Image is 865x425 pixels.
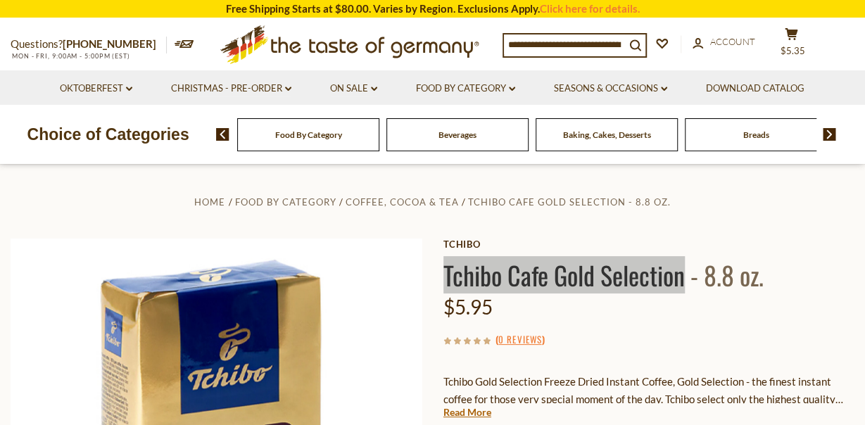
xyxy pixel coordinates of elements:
a: Read More [443,405,491,419]
a: Food By Category [416,81,515,96]
img: next arrow [823,128,836,141]
a: Download Catalog [706,81,804,96]
a: Food By Category [275,129,342,140]
a: Tchibo Cafe Gold Selection - 8.8 oz. [468,196,671,208]
span: $5.95 [443,295,493,319]
span: $5.35 [781,45,805,56]
span: MON - FRI, 9:00AM - 5:00PM (EST) [11,52,130,60]
a: Oktoberfest [60,81,132,96]
a: Baking, Cakes, Desserts [563,129,651,140]
a: Christmas - PRE-ORDER [171,81,291,96]
button: $5.35 [770,27,812,63]
a: Breads [743,129,769,140]
p: Questions? [11,35,167,53]
a: Seasons & Occasions [554,81,667,96]
img: previous arrow [216,128,229,141]
a: [PHONE_NUMBER] [63,37,156,50]
span: ( ) [495,332,544,346]
a: Coffee, Cocoa & Tea [346,196,459,208]
a: Click here for details. [540,2,640,15]
a: Food By Category [234,196,336,208]
a: Account [693,34,755,50]
a: Beverages [438,129,476,140]
a: On Sale [330,81,377,96]
a: Home [194,196,225,208]
p: Tchibo Gold Selection Freeze Dried Instant Coffee, Gold Selection - the finest instant coffee for... [443,373,854,408]
a: Tchibo [443,239,854,250]
a: 0 Reviews [498,332,541,348]
h1: Tchibo Cafe Gold Selection - 8.8 oz. [443,259,854,291]
span: Account [710,36,755,47]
